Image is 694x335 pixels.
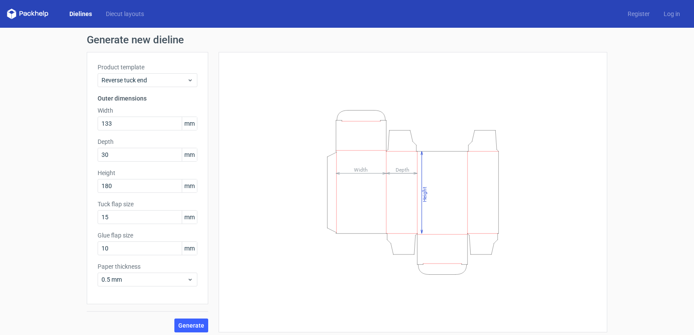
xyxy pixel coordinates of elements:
h1: Generate new dieline [87,35,607,45]
tspan: Depth [396,166,409,172]
span: Reverse tuck end [101,76,187,85]
a: Diecut layouts [99,10,151,18]
a: Dielines [62,10,99,18]
span: Generate [178,322,204,328]
span: mm [182,148,197,161]
button: Generate [174,319,208,332]
tspan: Height [422,186,428,202]
a: Log in [657,10,687,18]
span: 0.5 mm [101,275,187,284]
h3: Outer dimensions [98,94,197,103]
label: Glue flap size [98,231,197,240]
span: mm [182,117,197,130]
a: Register [621,10,657,18]
span: mm [182,242,197,255]
label: Height [98,169,197,177]
span: mm [182,211,197,224]
label: Product template [98,63,197,72]
span: mm [182,179,197,192]
label: Tuck flap size [98,200,197,208]
label: Paper thickness [98,262,197,271]
tspan: Width [354,166,368,172]
label: Depth [98,137,197,146]
label: Width [98,106,197,115]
